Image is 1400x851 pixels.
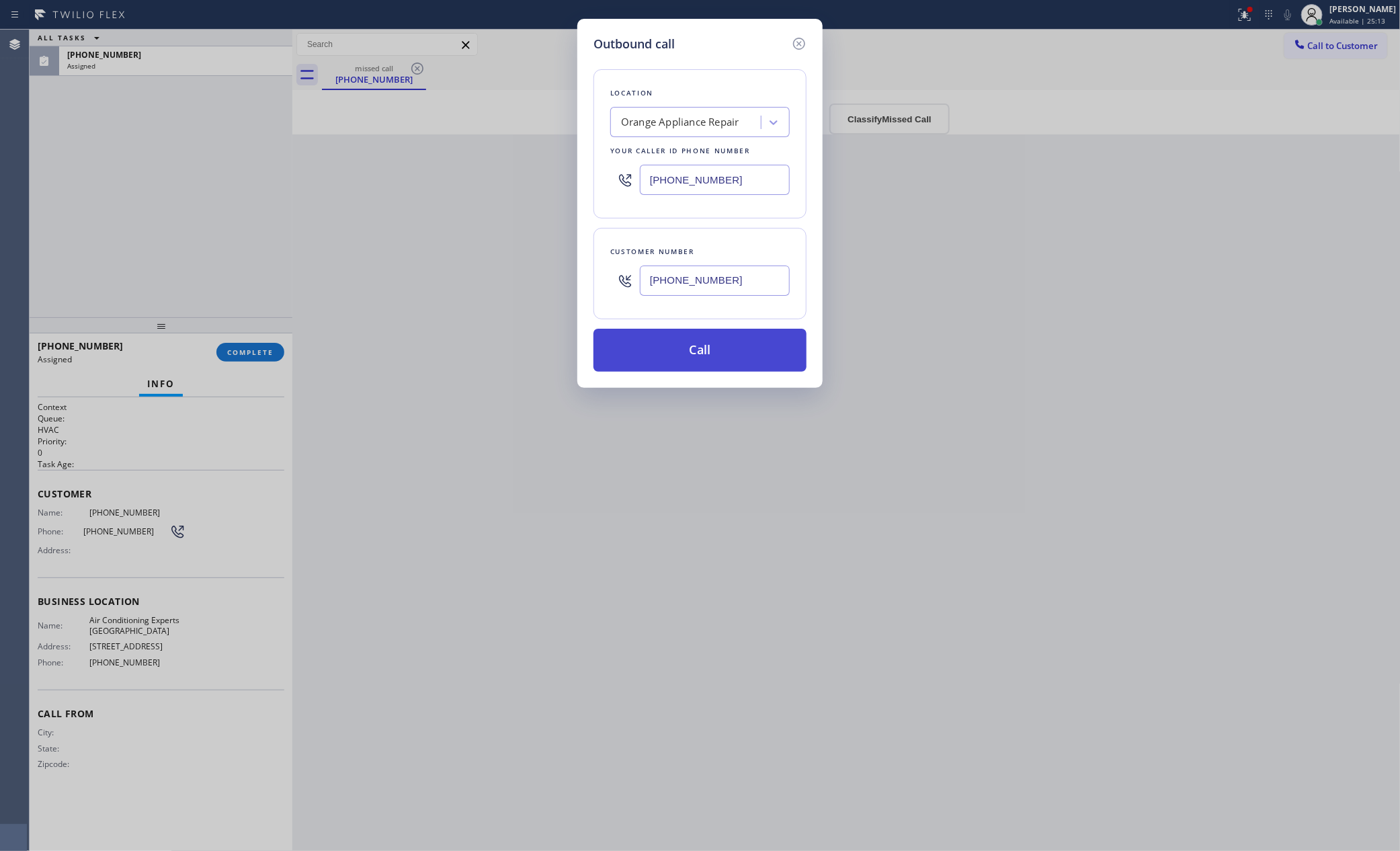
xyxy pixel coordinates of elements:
[610,86,790,100] div: Location
[640,266,790,296] input: (123) 456-7890
[610,245,790,259] div: Customer number
[593,35,675,53] h5: Outbound call
[593,329,807,372] button: Call
[610,144,790,158] div: Your caller id phone number
[640,165,790,195] input: (123) 456-7890
[621,115,739,130] div: Orange Appliance Repair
